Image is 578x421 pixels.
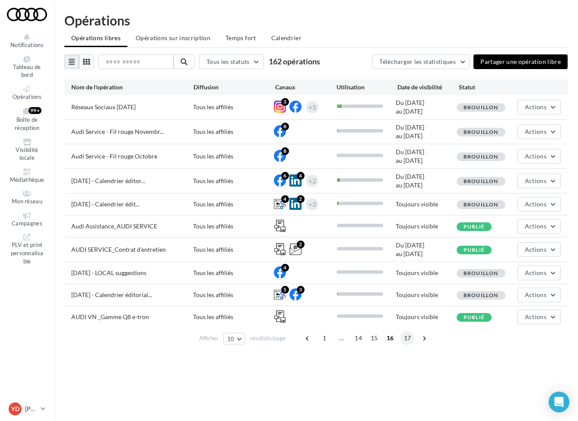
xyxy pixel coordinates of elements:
span: Brouillon [464,129,499,135]
span: 10 [227,336,235,342]
button: Actions [518,100,561,114]
span: Calendrier [271,34,302,41]
div: 3 [281,98,289,106]
button: Actions [518,174,561,188]
span: Actions [525,313,546,320]
span: Tous les statuts [206,58,250,65]
span: [DATE] - Calendrier édit... [71,200,140,208]
span: AUDI VN _Gamme Q8 e-tron [71,313,149,320]
span: [DATE] - LOCAL suggestions [71,269,146,276]
div: Toujours visible [396,222,457,231]
div: 4 [281,264,289,272]
span: Brouillon [464,104,499,111]
span: 17 [400,331,415,345]
span: YD [11,405,19,413]
button: Actions [518,197,561,212]
span: Actions [525,152,546,160]
div: Canaux [275,83,337,92]
div: +2 [308,198,316,210]
span: Actions [525,291,546,298]
span: Publié [464,223,485,230]
button: Actions [518,149,561,164]
span: Télécharger les statistiques [379,58,456,65]
span: résultats/page [250,334,286,342]
span: Réseaux Sociaux [DATE] [71,103,136,111]
span: Opérations [13,93,41,100]
div: Tous les affiliés [193,222,274,231]
span: PLV et print personnalisable [11,242,44,265]
button: 10 [223,333,245,345]
span: Audi Service - Fil rouge Novembr... [71,128,164,135]
span: 1 [318,331,331,345]
span: Brouillon [464,292,499,298]
div: 6 [281,172,289,180]
div: Tous les affiliés [193,291,274,299]
div: Statut [459,83,520,92]
button: Partager une opération libre [473,54,568,69]
div: Du [DATE] au [DATE] [396,172,457,190]
a: Opérations [7,84,47,102]
span: Temps fort [225,34,256,41]
button: Actions [518,266,561,280]
span: Brouillon [464,178,499,184]
button: Actions [518,288,561,302]
span: Notifications [10,41,44,48]
div: Tous les affiliés [193,245,274,254]
div: Tous les affiliés [193,152,274,161]
a: Tableau de bord [7,54,47,80]
span: Opérations sur inscription [136,34,210,41]
div: Toujours visible [396,200,457,209]
a: YD [PERSON_NAME] [7,401,47,417]
span: Brouillon [464,270,499,276]
button: Actions [518,219,561,234]
span: 15 [367,331,381,345]
p: [PERSON_NAME] [25,405,37,413]
button: Télécharger les statistiques [372,54,470,69]
a: Médiathèque [7,167,47,185]
div: 8 [281,147,289,155]
span: Publié [464,314,485,320]
div: 4 [297,172,305,180]
span: 16 [383,331,397,345]
span: Actions [525,246,546,253]
span: Publié [464,247,485,253]
span: Actions [525,200,546,208]
div: Du [DATE] au [DATE] [396,241,457,258]
a: Visibilité locale [7,137,47,163]
div: Tous les affiliés [193,103,274,111]
div: Tous les affiliés [193,269,274,277]
span: Visibilité locale [16,146,38,161]
div: Du [DATE] au [DATE] [396,98,457,116]
button: Actions [518,124,561,139]
button: Actions [518,310,561,324]
div: 2 [297,195,305,203]
div: Open Intercom Messenger [549,392,569,412]
a: Campagnes [7,210,47,229]
div: 4 [281,195,289,203]
div: Du [DATE] au [DATE] [396,148,457,165]
a: Boîte de réception 99+ [7,105,47,133]
span: Campagnes [12,220,42,227]
span: Actions [525,269,546,276]
span: 14 [351,331,365,345]
div: Nom de l'opération [71,83,194,92]
div: Toujours visible [396,313,457,321]
span: Boîte de réception [15,117,39,132]
span: Actions [525,177,546,184]
div: 2 [297,241,305,248]
span: Audi Service - Fil rouge Octobre [71,152,157,160]
div: Diffusion [194,83,275,92]
span: 162 opérations [269,57,320,66]
span: [DATE] - Calendrier éditor... [71,177,145,184]
span: AUDI SERVICE_Contrat d'entretien [71,246,166,253]
div: Du [DATE] au [DATE] [396,123,457,140]
span: Audi Assistance_AUDI SERVICE [71,222,157,230]
div: Toujours visible [396,269,457,277]
div: Opérations [64,14,568,27]
div: Utilisation [337,83,398,92]
button: Notifications [7,32,47,51]
button: Actions [518,242,561,257]
div: +2 [308,175,316,187]
span: Tableau de bord [13,63,41,79]
div: 8 [281,123,289,130]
